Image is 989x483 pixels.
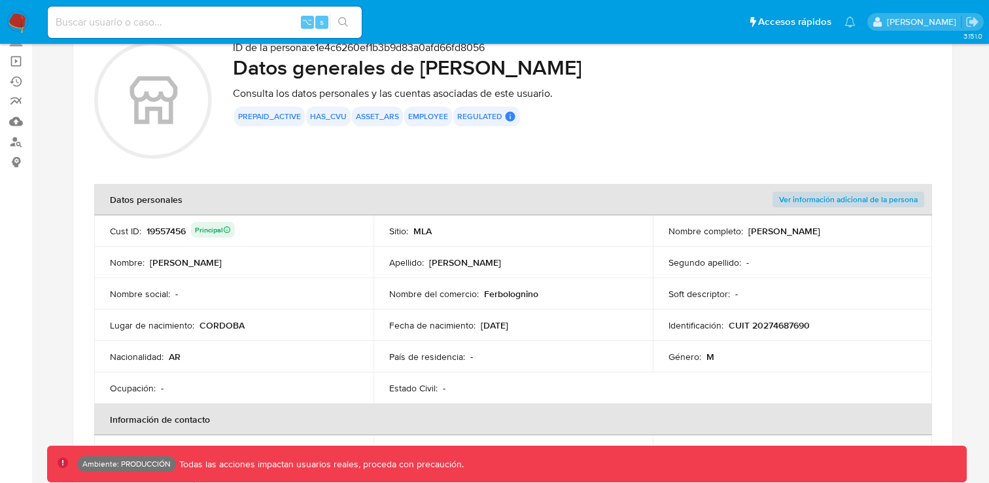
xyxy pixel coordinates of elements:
[963,31,982,41] span: 3.151.0
[887,16,961,28] p: fernando.bolognino@mercadolibre.com
[758,15,831,29] span: Accesos rápidos
[320,16,324,28] span: s
[844,16,856,27] a: Notificaciones
[176,458,464,471] p: Todas las acciones impactan usuarios reales, proceda con precaución.
[48,14,362,31] input: Buscar usuario o caso...
[82,461,171,467] p: Ambiente: PRODUCCIÓN
[965,15,979,29] a: Salir
[330,13,356,31] button: search-icon
[302,16,312,28] span: ⌥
